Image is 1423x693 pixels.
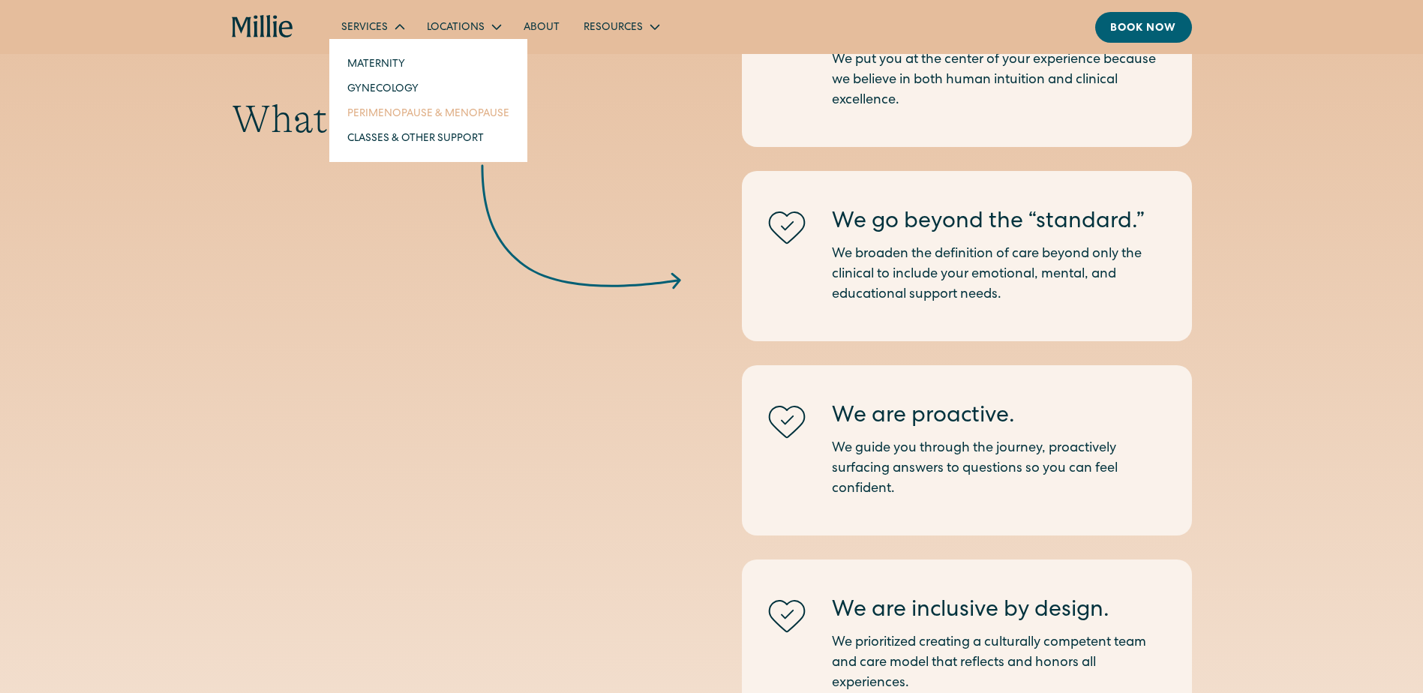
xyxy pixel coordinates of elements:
[335,51,521,76] a: Maternity
[832,401,1168,433] div: We are proactive.
[512,14,572,39] a: About
[832,439,1168,499] p: We guide you through the journey, proactively surfacing answers to questions so you can feel conf...
[329,14,415,39] div: Services
[832,244,1168,305] p: We broaden the definition of care beyond only the clinical to include your emotional, mental, and...
[341,20,388,36] div: Services
[1110,21,1177,37] div: Book now
[415,14,512,39] div: Locations
[335,125,521,150] a: Classes & Other Support
[232,15,294,39] a: home
[832,207,1168,238] div: We go beyond the “standard.”
[572,14,670,39] div: Resources
[832,50,1168,111] p: We put you at the center of your experience because we believe in both human intuition and clinic...
[427,20,485,36] div: Locations
[1095,12,1192,43] a: Book now
[232,96,682,142] div: What we believe
[832,595,1168,627] div: We are inclusive by design.
[584,20,643,36] div: Resources
[329,39,527,162] nav: Services
[335,76,521,100] a: Gynecology
[335,100,521,125] a: Perimenopause & Menopause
